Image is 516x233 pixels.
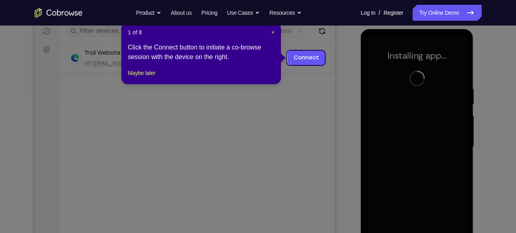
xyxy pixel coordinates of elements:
[269,5,302,21] button: Resources
[361,5,376,21] a: Log In
[45,26,146,34] input: Filter devices...
[379,8,380,18] span: /
[128,43,275,62] div: Click the Connect button to initiate a co-browse session with the device on the right.
[136,5,161,21] button: Product
[384,5,403,21] a: Register
[5,41,19,56] a: Settings
[413,5,481,21] a: Try Online Demo
[171,5,192,21] a: About us
[158,26,184,34] label: demo_id
[201,5,217,21] a: Pricing
[89,49,110,55] div: Online
[128,68,155,78] button: Maybe later
[128,28,142,36] span: 1 of 8
[24,42,300,73] div: Open device details
[58,59,144,66] span: web@example.com
[243,26,257,34] label: Email
[5,23,19,38] a: Sessions
[50,48,86,56] div: Trial Website
[90,51,91,53] div: New devices found.
[50,59,144,66] div: Email
[35,8,83,18] a: Go to the home page
[271,29,275,36] span: ×
[202,59,223,66] span: +11 more
[156,59,198,66] span: Cobrowse demo
[148,59,198,66] div: App
[253,50,291,64] a: Connect
[31,5,74,18] h1: Connect
[227,5,260,21] button: Use Cases
[5,5,19,19] a: Connect
[271,28,275,36] button: Close Tour
[281,24,294,37] button: Refresh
